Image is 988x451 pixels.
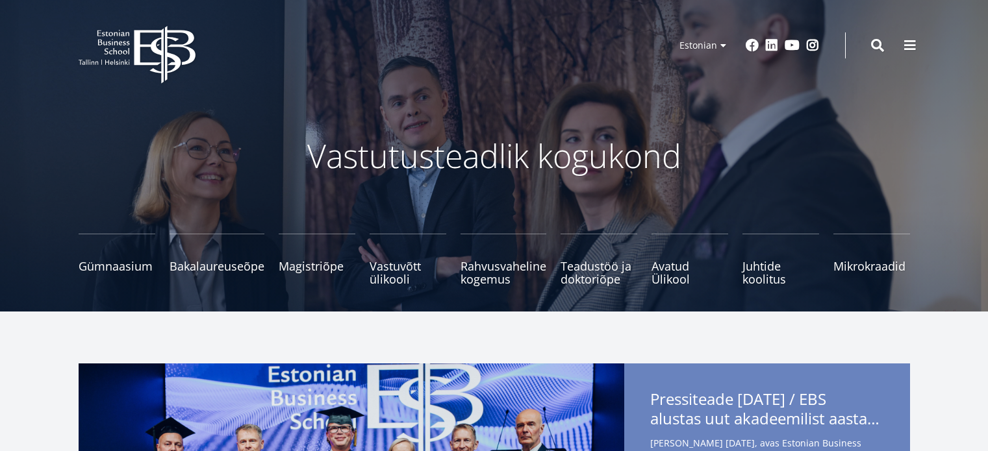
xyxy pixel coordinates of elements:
[742,234,819,286] a: Juhtide koolitus
[785,39,800,52] a: Youtube
[79,234,155,286] a: Gümnaasium
[561,260,637,286] span: Teadustöö ja doktoriõpe
[79,260,155,273] span: Gümnaasium
[370,234,446,286] a: Vastuvõtt ülikooli
[461,234,546,286] a: Rahvusvaheline kogemus
[650,389,884,432] span: Pressiteade [DATE] / EBS
[150,136,839,175] p: Vastutusteadlik kogukond
[561,234,637,286] a: Teadustöö ja doktoriõpe
[279,234,355,286] a: Magistriõpe
[370,260,446,286] span: Vastuvõtt ülikooli
[746,39,759,52] a: Facebook
[279,260,355,273] span: Magistriõpe
[170,260,264,273] span: Bakalaureuseõpe
[833,260,910,273] span: Mikrokraadid
[765,39,778,52] a: Linkedin
[652,234,728,286] a: Avatud Ülikool
[806,39,819,52] a: Instagram
[652,260,728,286] span: Avatud Ülikool
[170,234,264,286] a: Bakalaureuseõpe
[650,409,884,428] span: alustas uut akadeemilist aastat rektor [PERSON_NAME] ametissevannutamisega - teise ametiaja keskm...
[833,234,910,286] a: Mikrokraadid
[461,260,546,286] span: Rahvusvaheline kogemus
[742,260,819,286] span: Juhtide koolitus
